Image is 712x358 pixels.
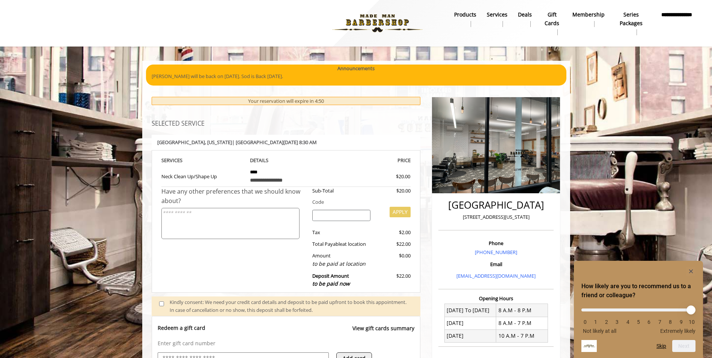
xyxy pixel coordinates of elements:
[152,72,561,80] p: [PERSON_NAME] will be back on [DATE]. Sod is Back [DATE].
[518,11,532,19] b: Deals
[688,319,695,325] li: 10
[440,213,552,221] p: [STREET_ADDRESS][US_STATE]
[440,200,552,211] h2: [GEOGRAPHIC_DATA]
[158,324,205,332] p: Redeem a gift card
[615,11,647,27] b: Series packages
[610,9,652,37] a: Series packagesSeries packages
[603,319,610,325] li: 2
[390,207,411,217] button: APPLY
[337,65,375,72] b: Announcements
[152,120,421,127] h3: SELECTED SERVICE
[581,267,695,352] div: How likely are you to recommend us to a friend or colleague? Select an option from 0 to 10, with ...
[482,9,513,29] a: ServicesServices
[161,165,245,187] td: Neck Clean Up/Shape Up
[352,324,414,340] a: View gift cards summary
[307,198,411,206] div: Code
[205,139,232,146] span: , [US_STATE]
[312,280,350,287] span: to be paid now
[5,73,15,79] label: City
[376,252,411,268] div: $0.00
[449,9,482,29] a: Productsproducts
[312,272,350,287] b: Deposit Amount
[475,249,517,256] a: [PHONE_NUMBER]
[180,157,182,164] span: S
[342,241,366,247] span: at location
[438,296,554,301] h3: Opening Hours
[496,317,548,329] td: 8 A.M - 7 P.M
[581,282,695,300] h2: How likely are you to recommend us to a friend or colleague? Select an option from 0 to 10, with ...
[542,11,562,27] b: gift cards
[376,272,411,288] div: $22.00
[660,328,695,334] span: Extremely likely
[157,139,317,146] b: [GEOGRAPHIC_DATA] | [GEOGRAPHIC_DATA][DATE] 8:30 AM
[376,240,411,248] div: $22.00
[307,252,376,268] div: Amount
[326,3,429,44] img: Made Man Barbershop logo
[444,317,496,329] td: [DATE]
[307,187,376,195] div: Sub-Total
[170,298,413,314] div: Kindly consent: We need your credit card details and deposit to be paid upfront to book this appo...
[537,9,567,37] a: Gift cardsgift cards
[581,303,695,334] div: How likely are you to recommend us to a friend or colleague? Select an option from 0 to 10, with ...
[161,156,245,165] th: SERVICE
[667,319,674,325] li: 8
[572,11,605,19] b: Membership
[454,11,476,19] b: products
[312,260,370,268] div: to be paid at location
[152,97,421,105] div: Your reservation will expire in 4:50
[672,340,695,352] button: Next question
[624,319,632,325] li: 4
[487,11,507,19] b: Services
[581,319,589,325] li: 0
[161,187,307,206] div: Have any other preferences that we should know about?
[444,329,496,342] td: [DATE]
[328,156,411,165] th: PRICE
[513,9,537,29] a: DealsDeals
[645,319,653,325] li: 6
[456,272,536,279] a: [EMAIL_ADDRESS][DOMAIN_NAME]
[376,187,411,195] div: $20.00
[496,329,548,342] td: 10 A.M - 7 P.M
[307,229,376,236] div: Tax
[5,6,41,12] b: Billing Address
[677,319,685,325] li: 9
[440,241,552,246] h3: Phone
[244,156,328,165] th: DETAILS
[686,267,695,276] button: Hide survey
[592,319,599,325] li: 1
[5,46,39,53] label: Address Line 2
[376,229,411,236] div: $2.00
[496,304,548,317] td: 8 A.M - 8 P.M
[444,304,496,317] td: [DATE] To [DATE]
[369,173,410,181] div: $20.00
[5,20,39,26] label: Address Line 1
[656,343,666,349] button: Skip
[5,99,29,106] label: Zip Code
[230,153,254,164] button: Submit
[613,319,621,325] li: 3
[656,319,664,325] li: 7
[440,262,552,267] h3: Email
[5,126,27,132] label: Country
[635,319,642,325] li: 5
[567,9,610,29] a: MembershipMembership
[307,240,376,248] div: Total Payable
[158,340,415,347] p: Enter gift card number
[583,328,616,334] span: Not likely at all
